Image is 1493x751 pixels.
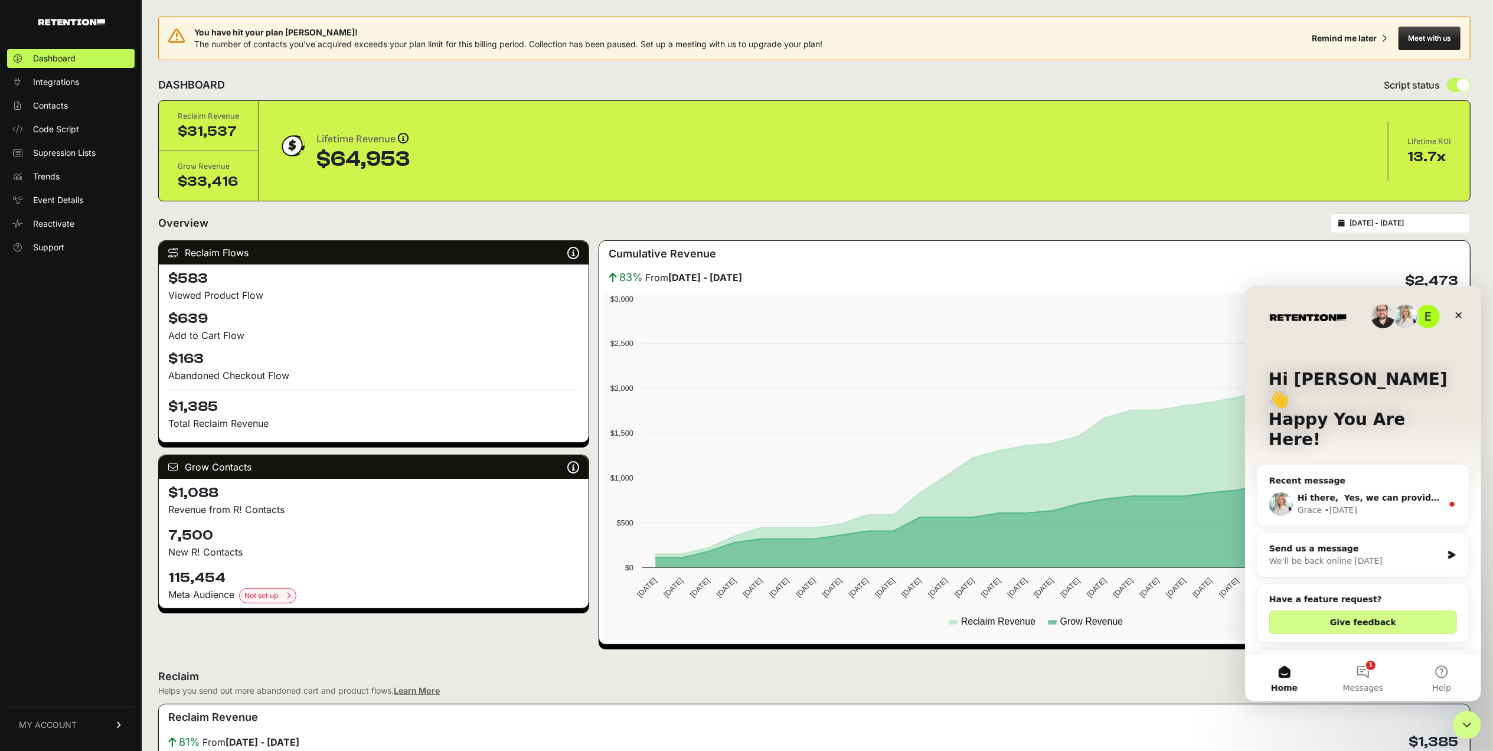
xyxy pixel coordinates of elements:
[19,19,28,28] img: logo_orange.svg
[1307,28,1391,49] button: Remind me later
[610,339,633,348] text: $2,500
[610,474,633,482] text: $1,000
[394,685,440,696] a: Learn More
[45,70,106,77] div: Domain Overview
[7,214,135,233] a: Reactivate
[7,707,135,743] a: MY ACCOUNT
[187,398,206,406] span: Help
[168,390,579,416] h4: $1,385
[1399,27,1461,50] button: Meet with us
[7,191,135,210] a: Event Details
[194,39,822,49] span: The number of contacts you've acquired exceeds your plan limit for this billing period. Collectio...
[32,68,41,78] img: tab_domain_overview_orange.svg
[1405,272,1458,290] h4: $2,473
[33,100,68,112] span: Contacts
[203,19,224,40] div: Close
[1085,576,1108,599] text: [DATE]
[741,576,765,599] text: [DATE]
[979,576,1002,599] text: [DATE]
[1165,576,1188,599] text: [DATE]
[7,49,135,68] a: Dashboard
[7,73,135,92] a: Integrations
[610,384,633,393] text: $2,000
[847,576,870,599] text: [DATE]
[1006,576,1029,599] text: [DATE]
[168,502,579,517] p: Revenue from R! Contacts
[7,143,135,162] a: Supression Lists
[178,110,239,122] div: Reclaim Revenue
[1191,576,1214,599] text: [DATE]
[1059,576,1082,599] text: [DATE]
[609,246,716,262] h3: Cumulative Revenue
[53,218,77,231] div: Grace
[953,576,976,599] text: [DATE]
[33,19,58,28] div: v 4.0.25
[168,545,579,559] p: New R! Contacts
[53,207,1449,217] span: Hi there, ​ Yes, we can provide opt-in details on an ad-hoc basis. Since opt-in is not strictly r...
[926,576,949,599] text: [DATE]
[619,269,643,286] span: 83%
[159,455,589,479] div: Grow Contacts
[7,96,135,115] a: Contacts
[80,218,113,231] div: • [DATE]
[625,563,633,572] text: $0
[1407,148,1451,166] div: 13.7x
[98,398,139,406] span: Messages
[33,194,83,206] span: Event Details
[158,668,440,685] h2: Reclaim
[168,484,579,502] h4: $1,088
[1138,576,1161,599] text: [DATE]
[33,53,76,64] span: Dashboard
[821,576,844,599] text: [DATE]
[12,247,224,292] div: Send us a messageWe'll be back online [DATE]
[636,576,659,599] text: [DATE]
[168,368,579,383] div: Abandoned Checkout Flow
[24,257,197,269] div: Send us a message
[1060,616,1123,626] text: Grow Revenue
[168,416,579,430] p: Total Reclaim Revenue
[715,576,738,599] text: [DATE]
[194,27,822,38] span: You have hit your plan [PERSON_NAME]!
[158,77,225,93] h2: DASHBOARD
[1312,32,1377,44] div: Remind me later
[26,398,53,406] span: Home
[168,309,579,328] h4: $639
[961,616,1035,626] text: Reclaim Revenue
[79,368,157,416] button: Messages
[33,123,79,135] span: Code Script
[159,241,589,265] div: Reclaim Flows
[874,576,897,599] text: [DATE]
[19,31,28,40] img: website_grey.svg
[768,576,791,599] text: [DATE]
[1453,711,1481,739] iframe: Intercom live chat
[168,587,579,603] div: Meta Audience
[794,576,817,599] text: [DATE]
[610,429,633,437] text: $1,500
[24,308,212,320] h2: Have a feature request?
[178,172,239,191] div: $33,416
[1217,576,1240,599] text: [DATE]
[168,709,258,726] h3: Reclaim Revenue
[7,120,135,139] a: Code Script
[168,288,579,302] div: Viewed Product Flow
[38,19,105,25] img: Retention.com
[168,269,579,288] h4: $583
[688,576,711,599] text: [DATE]
[33,171,60,182] span: Trends
[277,131,307,161] img: dollar-coin-05c43ed7efb7bc0c12610022525b4bbbb207c7efeef5aecc26f025e68dcafac9.png
[662,576,685,599] text: [DATE]
[168,569,579,587] h4: 115,454
[645,270,742,285] span: From
[226,736,299,748] strong: [DATE] - [DATE]
[617,518,633,527] text: $500
[316,148,410,171] div: $64,953
[610,295,633,303] text: $3,000
[202,735,299,749] span: From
